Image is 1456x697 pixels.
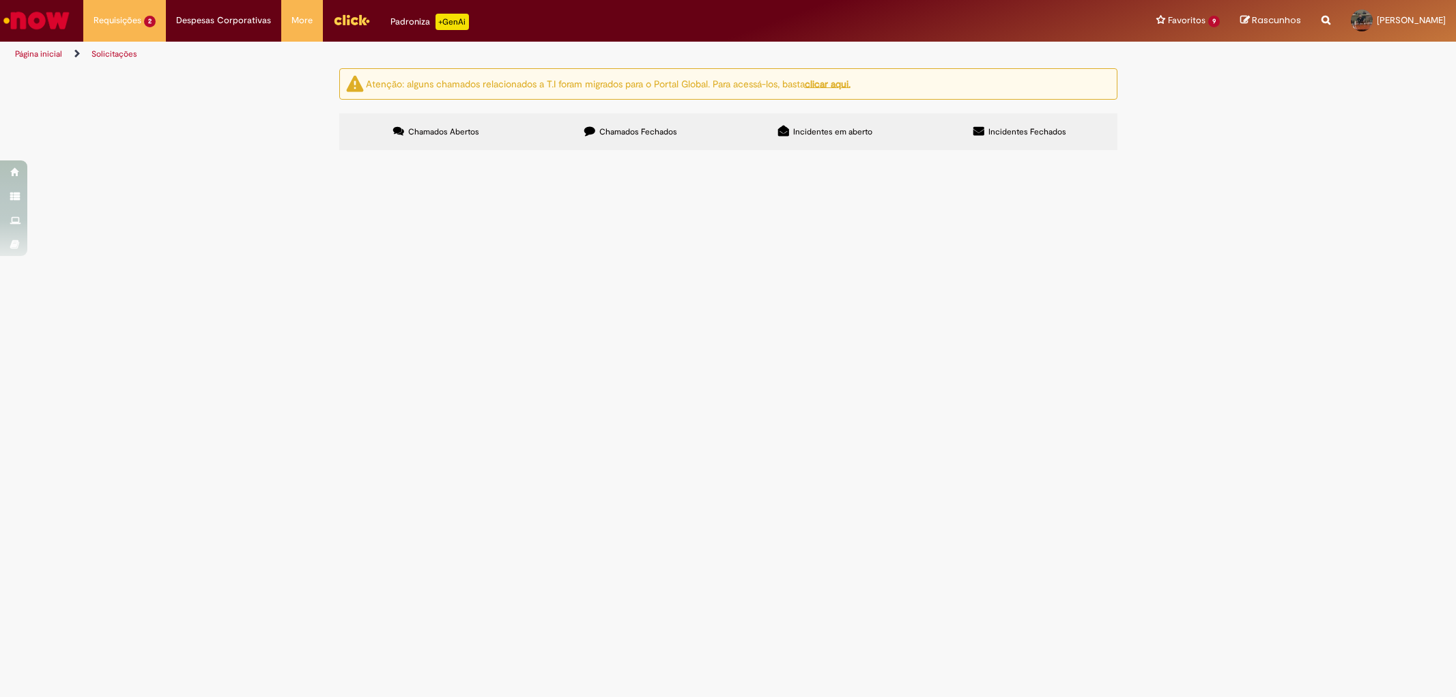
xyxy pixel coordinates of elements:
[1168,14,1205,27] span: Favoritos
[1252,14,1301,27] span: Rascunhos
[805,77,851,89] a: clicar aqui.
[793,126,872,137] span: Incidentes em aberto
[1377,14,1446,26] span: [PERSON_NAME]
[94,14,141,27] span: Requisições
[91,48,137,59] a: Solicitações
[333,10,370,30] img: click_logo_yellow_360x200.png
[176,14,271,27] span: Despesas Corporativas
[366,77,851,89] ng-bind-html: Atenção: alguns chamados relacionados a T.I foram migrados para o Portal Global. Para acessá-los,...
[1208,16,1220,27] span: 9
[10,42,960,67] ul: Trilhas de página
[390,14,469,30] div: Padroniza
[988,126,1066,137] span: Incidentes Fechados
[1240,14,1301,27] a: Rascunhos
[291,14,313,27] span: More
[1,7,72,34] img: ServiceNow
[599,126,677,137] span: Chamados Fechados
[408,126,479,137] span: Chamados Abertos
[436,14,469,30] p: +GenAi
[144,16,156,27] span: 2
[15,48,62,59] a: Página inicial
